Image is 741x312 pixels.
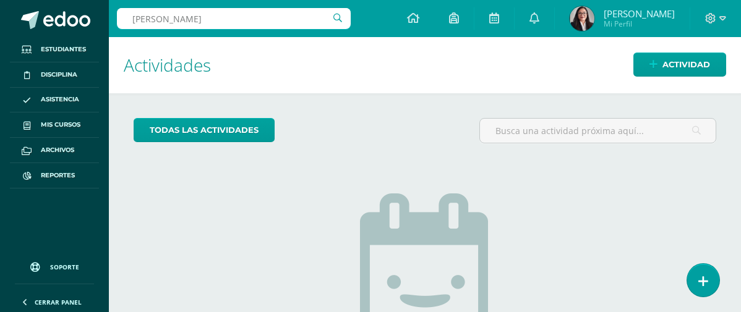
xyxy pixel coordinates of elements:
[10,88,99,113] a: Asistencia
[41,95,79,104] span: Asistencia
[604,19,675,29] span: Mi Perfil
[117,8,351,29] input: Busca un usuario...
[41,171,75,180] span: Reportes
[10,163,99,188] a: Reportes
[604,7,675,20] span: [PERSON_NAME]
[35,298,82,306] span: Cerrar panel
[41,44,86,54] span: Estudiantes
[134,118,275,142] a: todas las Actividades
[41,70,77,80] span: Disciplina
[15,250,94,280] a: Soporte
[10,37,99,62] a: Estudiantes
[662,53,710,76] span: Actividad
[633,53,726,77] a: Actividad
[10,112,99,138] a: Mis cursos
[50,263,79,271] span: Soporte
[10,138,99,163] a: Archivos
[570,6,594,31] img: e273bec5909437e5d5b2daab1002684b.png
[41,120,80,130] span: Mis cursos
[10,62,99,88] a: Disciplina
[480,119,716,143] input: Busca una actividad próxima aquí...
[124,37,726,93] h1: Actividades
[41,145,74,155] span: Archivos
